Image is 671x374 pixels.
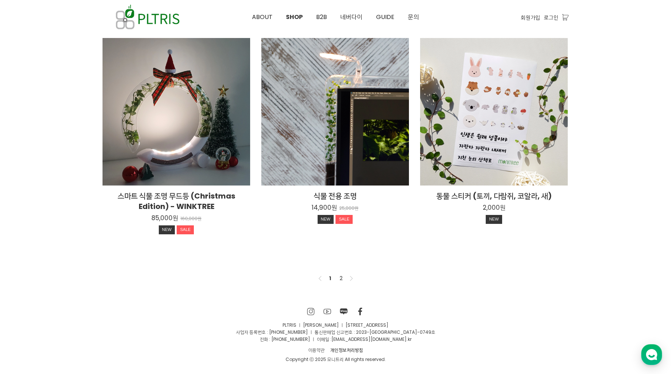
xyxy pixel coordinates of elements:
[312,203,337,212] p: 14,900원
[318,215,334,224] div: NEW
[286,13,303,21] span: SHOP
[103,321,568,329] p: PLTRIS ㅣ [PERSON_NAME] ㅣ [STREET_ADDRESS]
[369,0,401,34] a: GUIDE
[408,13,419,21] span: 문의
[245,0,279,34] a: ABOUT
[261,191,409,201] h2: 식물 전용 조명
[483,203,505,212] p: 2,000원
[331,336,407,342] a: [EMAIL_ADDRESS][DOMAIN_NAME]
[96,236,143,255] a: 설정
[340,13,363,21] span: 네버다이
[279,0,309,34] a: SHOP
[2,236,49,255] a: 홈
[23,247,28,253] span: 홈
[103,191,250,236] a: 스마트 식물 조명 무드등 (Christmas Edition) - WINKTREE 85,000원 160,000원 NEWSALE
[335,215,353,224] div: SALE
[401,0,426,34] a: 문의
[544,13,558,22] a: 로그인
[486,215,502,224] div: NEW
[103,336,568,343] p: 전화 : [PHONE_NUMBER] ㅣ 이메일 : .kr
[115,247,124,253] span: 설정
[337,274,346,283] a: 2
[305,346,327,354] a: 이용약관
[49,236,96,255] a: 대화
[261,191,409,226] a: 식물 전용 조명 14,900원 25,000원 NEWSALE
[103,329,568,336] p: 사업자 등록번호 : [PHONE_NUMBER] ㅣ 통신판매업 신고번호 : 2023-[GEOGRAPHIC_DATA]-0749호
[316,13,327,21] span: B2B
[376,13,394,21] span: GUIDE
[309,0,334,34] a: B2B
[68,248,77,254] span: 대화
[151,214,178,222] p: 85,000원
[339,206,359,211] p: 25,000원
[420,191,568,226] a: 동물 스티커 (토끼, 다람쥐, 코알라, 새) 2,000원 NEW
[521,13,540,22] a: 회원가입
[180,216,202,222] p: 160,000원
[325,274,334,283] a: 1
[420,191,568,201] h2: 동물 스티커 (토끼, 다람쥐, 코알라, 새)
[252,13,273,21] span: ABOUT
[159,225,175,234] div: NEW
[103,191,250,212] h2: 스마트 식물 조명 무드등 (Christmas Edition) - WINKTREE
[177,225,194,234] div: SALE
[103,356,568,363] div: Copyright ⓒ 2025 모니트리 All rights reserved.
[334,0,369,34] a: 네버다이
[327,346,366,354] a: 개인정보처리방침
